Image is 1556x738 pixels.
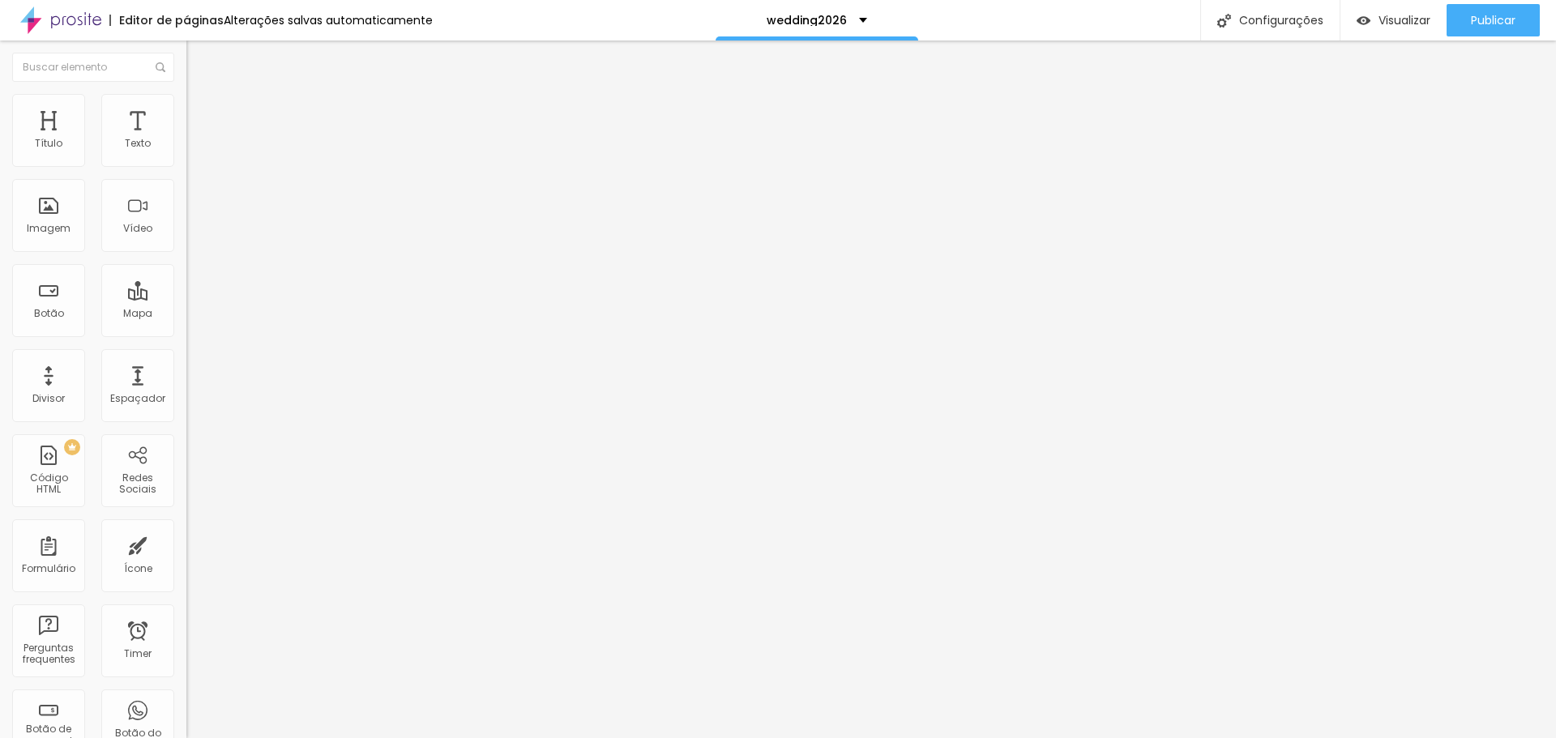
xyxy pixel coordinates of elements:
[16,642,80,666] div: Perguntas frequentes
[124,563,152,574] div: Ícone
[110,393,165,404] div: Espaçador
[1217,14,1231,28] img: Icone
[125,138,151,149] div: Texto
[109,15,224,26] div: Editor de páginas
[35,138,62,149] div: Título
[224,15,433,26] div: Alterações salvas automaticamente
[124,648,152,659] div: Timer
[32,393,65,404] div: Divisor
[1471,14,1515,27] span: Publicar
[156,62,165,72] img: Icone
[12,53,174,82] input: Buscar elemento
[27,223,71,234] div: Imagem
[34,308,64,319] div: Botão
[1379,14,1430,27] span: Visualizar
[1340,4,1447,36] button: Visualizar
[16,472,80,496] div: Código HTML
[123,223,152,234] div: Vídeo
[123,308,152,319] div: Mapa
[22,563,75,574] div: Formulário
[105,472,169,496] div: Redes Sociais
[767,15,847,26] p: wedding2026
[1447,4,1540,36] button: Publicar
[1357,14,1370,28] img: view-1.svg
